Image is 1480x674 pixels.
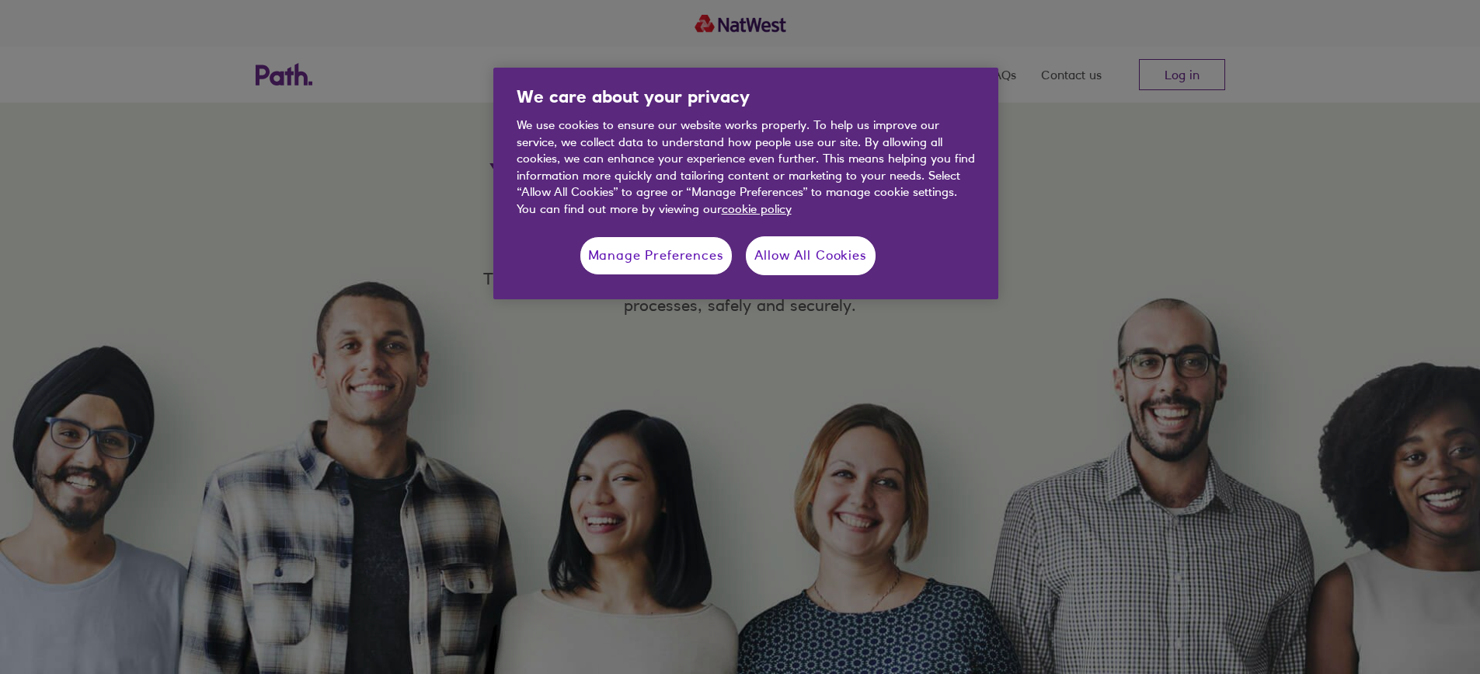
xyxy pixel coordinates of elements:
[722,201,792,216] a: More information about your privacy, opens in a new tab
[493,68,998,299] div: We care about your privacy
[580,236,733,275] button: Manage Preferences
[493,85,952,117] h2: We care about your privacy
[517,117,975,217] div: We use cookies to ensure our website works properly. To help us improve our service, we collect d...
[746,236,876,275] button: Allow All Cookies
[493,68,998,299] div: Cookie banner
